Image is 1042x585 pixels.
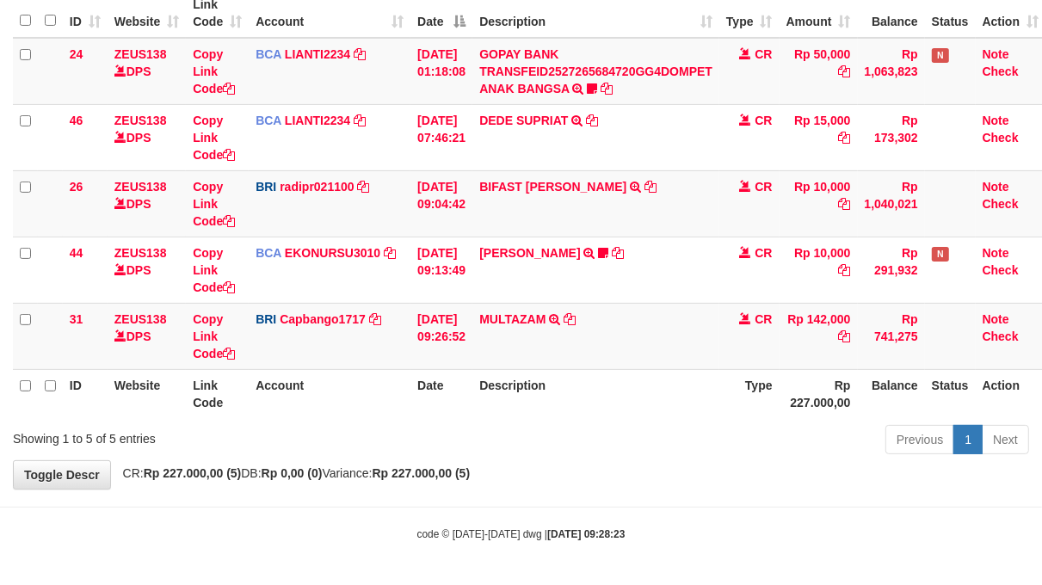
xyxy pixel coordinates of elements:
a: ZEUS138 [114,180,167,194]
td: [DATE] 09:13:49 [410,237,472,303]
a: LIANTI2234 [285,114,350,127]
span: 46 [70,114,83,127]
td: [DATE] 09:26:52 [410,303,472,369]
a: DEDE SUPRIAT [479,114,568,127]
th: Link Code [186,369,249,418]
strong: [DATE] 09:28:23 [547,528,625,540]
a: Copy Rp 142,000 to clipboard [839,329,851,343]
a: Copy BIFAST ERIKA S PAUN to clipboard [644,180,657,194]
td: DPS [108,237,186,303]
td: Rp 1,040,021 [858,170,925,237]
a: Copy Rp 50,000 to clipboard [839,65,851,78]
a: Check [983,263,1019,277]
span: Has Note [932,48,949,63]
a: Previous [885,425,954,454]
th: Description [472,369,719,418]
td: Rp 741,275 [858,303,925,369]
a: ZEUS138 [114,114,167,127]
a: Copy Capbango1717 to clipboard [369,312,381,326]
a: Copy GOPAY BANK TRANSFEID2527265684720GG4DOMPET ANAK BANGSA to clipboard [601,82,613,95]
td: [DATE] 09:04:42 [410,170,472,237]
td: [DATE] 01:18:08 [410,38,472,105]
strong: Rp 227.000,00 (5) [373,466,471,480]
th: Website [108,369,186,418]
a: Note [983,114,1009,127]
a: MULTAZAM [479,312,546,326]
td: Rp 50,000 [780,38,858,105]
td: Rp 173,302 [858,104,925,170]
th: Type [719,369,780,418]
a: Copy Rp 10,000 to clipboard [839,197,851,211]
a: Copy ANISA AGUSTI to clipboard [612,246,624,260]
div: Showing 1 to 5 of 5 entries [13,423,422,447]
a: Check [983,131,1019,145]
a: Copy Link Code [193,114,235,162]
td: DPS [108,303,186,369]
a: Copy EKONURSU3010 to clipboard [384,246,396,260]
span: CR [755,47,772,61]
a: Copy Rp 10,000 to clipboard [839,263,851,277]
a: Check [983,329,1019,343]
a: EKONURSU3010 [285,246,380,260]
a: Note [983,312,1009,326]
td: Rp 142,000 [780,303,858,369]
a: GOPAY BANK TRANSFEID2527265684720GG4DOMPET ANAK BANGSA [479,47,712,95]
a: [PERSON_NAME] [479,246,580,260]
a: Copy Rp 15,000 to clipboard [839,131,851,145]
span: CR: DB: Variance: [114,466,471,480]
span: CR [755,180,772,194]
span: 44 [70,246,83,260]
strong: Rp 0,00 (0) [262,466,323,480]
td: [DATE] 07:46:21 [410,104,472,170]
a: ZEUS138 [114,47,167,61]
a: Copy Link Code [193,246,235,294]
span: CR [755,114,772,127]
span: Has Note [932,247,949,262]
a: Toggle Descr [13,460,111,490]
a: Copy Link Code [193,180,235,228]
span: BCA [256,114,281,127]
a: LIANTI2234 [285,47,350,61]
a: BIFAST [PERSON_NAME] [479,180,626,194]
a: Note [983,47,1009,61]
span: CR [755,246,772,260]
td: Rp 291,932 [858,237,925,303]
a: Capbango1717 [280,312,366,326]
span: BCA [256,246,281,260]
small: code © [DATE]-[DATE] dwg | [417,528,626,540]
span: BRI [256,312,276,326]
a: Copy DEDE SUPRIAT to clipboard [586,114,598,127]
a: 1 [953,425,983,454]
th: Account [249,369,410,418]
span: BRI [256,180,276,194]
td: Rp 10,000 [780,237,858,303]
th: Date [410,369,472,418]
span: BCA [256,47,281,61]
td: Rp 1,063,823 [858,38,925,105]
strong: Rp 227.000,00 (5) [144,466,242,480]
a: Copy radipr021100 to clipboard [358,180,370,194]
th: ID [63,369,108,418]
a: Note [983,180,1009,194]
a: radipr021100 [280,180,354,194]
a: Copy Link Code [193,312,235,360]
a: Copy MULTAZAM to clipboard [564,312,576,326]
a: Note [983,246,1009,260]
a: Copy Link Code [193,47,235,95]
th: Balance [858,369,925,418]
a: Check [983,65,1019,78]
a: Next [982,425,1029,454]
a: Check [983,197,1019,211]
span: 31 [70,312,83,326]
td: DPS [108,104,186,170]
span: CR [755,312,772,326]
a: ZEUS138 [114,312,167,326]
th: Rp 227.000,00 [780,369,858,418]
a: ZEUS138 [114,246,167,260]
th: Status [925,369,976,418]
td: Rp 10,000 [780,170,858,237]
td: Rp 15,000 [780,104,858,170]
a: Copy LIANTI2234 to clipboard [354,114,366,127]
span: 24 [70,47,83,61]
span: 26 [70,180,83,194]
